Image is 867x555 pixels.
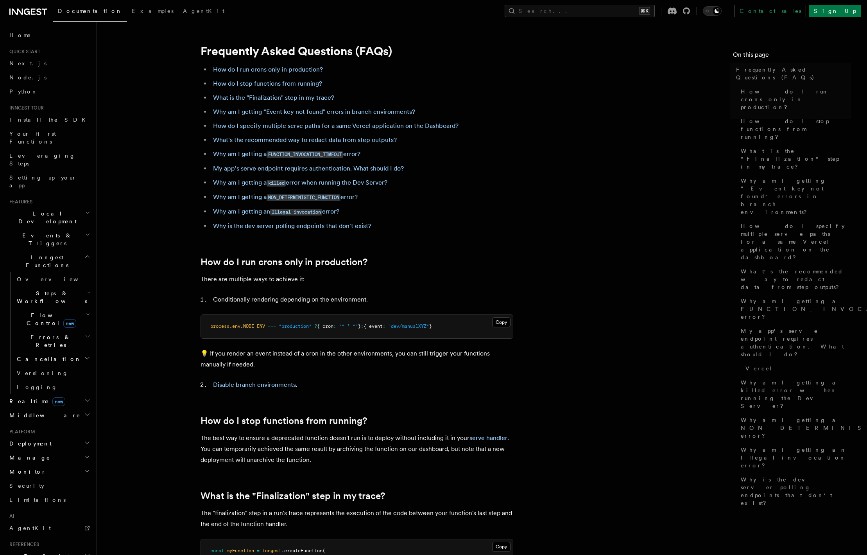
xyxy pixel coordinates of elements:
a: What is the "Finalization" step in my trace? [738,144,851,174]
span: env [232,323,240,329]
button: Local Development [6,207,92,228]
span: "dev/manualXYZ" [388,323,429,329]
a: My app's serve endpoint requires authentication. What should I do? [738,324,851,361]
span: } [358,323,361,329]
span: Setting up your app [9,174,77,189]
span: } [429,323,432,329]
a: Logging [14,380,92,394]
button: Toggle dark mode [703,6,722,16]
button: Errors & Retries [14,330,92,352]
a: Documentation [53,2,127,22]
li: Conditionally rendering depending on the environment. [211,294,513,305]
a: Overview [14,272,92,286]
span: NODE_ENV [243,323,265,329]
code: killed [267,180,286,187]
span: What is the "Finalization" step in my trace? [741,147,851,171]
a: Disable branch environments [213,381,296,388]
li: . [211,379,513,390]
span: .createFunction [281,548,322,553]
button: Cancellation [14,352,92,366]
button: Steps & Workflows [14,286,92,308]
span: inngest [262,548,281,553]
a: How do I run crons only in production? [213,66,323,73]
span: Features [6,199,32,205]
a: Next.js [6,56,92,70]
span: Why is the dev server polling endpoints that don't exist? [741,476,851,507]
a: Why am I getting “Event key not found" errors in branch environments? [213,108,415,115]
button: Deployment [6,436,92,451]
a: Security [6,479,92,493]
span: Your first Functions [9,131,56,145]
a: Setting up your app [6,171,92,192]
span: Limitations [9,497,66,503]
a: AgentKit [6,521,92,535]
a: Leveraging Steps [6,149,92,171]
span: How do I specify multiple serve paths for a same Vercel application on the dashboard? [741,222,851,261]
a: Install the SDK [6,113,92,127]
button: Inngest Functions [6,250,92,272]
p: There are multiple ways to achieve it: [201,274,513,285]
a: Why am I getting an Illegal invocation error? [738,443,851,472]
span: = [257,548,260,553]
button: Realtimenew [6,394,92,408]
span: const [210,548,224,553]
a: What is the "Finalization" step in my trace? [201,490,385,501]
span: : [383,323,385,329]
span: What's the recommended way to redact data from step outputs? [741,268,851,291]
span: Cancellation [14,355,81,363]
a: Home [6,28,92,42]
span: Examples [132,8,174,14]
span: Why am I getting a killed error when running the Dev Server? [741,379,851,410]
a: Why am I getting a FUNCTION_INVOCATION_TIMEOUT error? [738,294,851,324]
a: What is the "Finalization" step in my trace? [213,94,334,101]
span: Logging [17,384,57,390]
button: Search...⌘K [505,5,655,17]
span: Platform [6,429,35,435]
button: Monitor [6,465,92,479]
span: My app's serve endpoint requires authentication. What should I do? [741,327,851,358]
span: Deployment [6,440,52,447]
span: : [361,323,364,329]
code: NON_DETERMINISTIC_FUNCTION [267,194,340,201]
span: How do I stop functions from running? [741,117,851,141]
span: new [63,319,76,328]
p: The "finalization" step in a run's trace represents the execution of the code between your functi... [201,508,513,530]
span: myFunction [227,548,254,553]
span: Manage [6,454,50,462]
span: Security [9,483,44,489]
a: Your first Functions [6,127,92,149]
button: Flow Controlnew [14,308,92,330]
code: Illegal invocation [270,209,322,216]
span: { event [364,323,383,329]
span: Local Development [6,210,85,225]
h1: Frequently Asked Questions (FAQs) [201,44,513,58]
span: Next.js [9,60,47,66]
span: Overview [17,276,97,282]
span: Middleware [6,411,81,419]
span: AI [6,513,14,519]
a: Why am I getting a killed error when running the Dev Server? [738,375,851,413]
span: process [210,323,229,329]
a: AgentKit [178,2,229,21]
span: new [52,397,65,406]
a: Python [6,84,92,99]
span: ( [322,548,325,553]
span: { cron [317,323,333,329]
p: The best way to ensure a deprecated function doesn't run is to deploy without including it in you... [201,433,513,465]
button: Copy [492,542,511,552]
span: Documentation [58,8,122,14]
a: Examples [127,2,178,21]
button: Copy [492,317,511,327]
span: . [229,323,232,329]
a: Contact sales [734,5,806,17]
button: Events & Triggers [6,228,92,250]
a: Why am I getting “Event key not found" errors in branch environments? [738,174,851,219]
code: FUNCTION_INVOCATION_TIMEOUT [267,151,343,158]
a: How do I stop functions from running? [738,114,851,144]
h4: On this page [733,50,851,63]
a: My app's serve endpoint requires authentication. What should I do? [213,165,404,172]
span: ? [314,323,317,329]
span: Frequently Asked Questions (FAQs) [736,66,851,81]
a: Why am I getting anIllegal invocationerror? [213,208,339,215]
a: What's the recommended way to redact data from step outputs? [738,264,851,294]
